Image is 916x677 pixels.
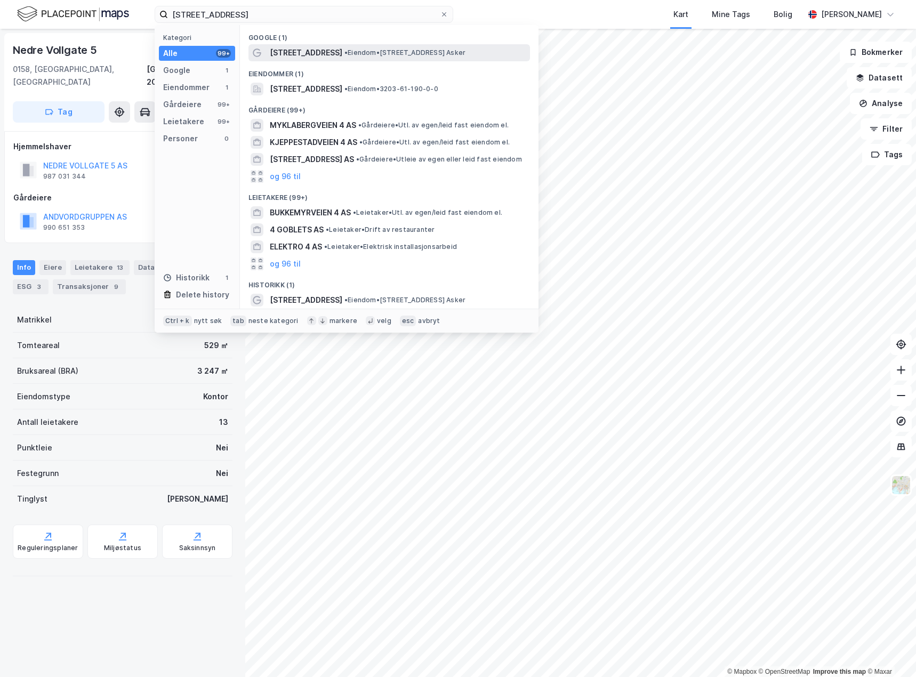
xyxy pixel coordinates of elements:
div: Bruksareal (BRA) [17,365,78,377]
div: 0 [222,134,231,143]
div: [PERSON_NAME] [821,8,882,21]
span: • [326,225,329,233]
div: Eiendomstype [17,390,70,403]
div: 0158, [GEOGRAPHIC_DATA], [GEOGRAPHIC_DATA] [13,63,147,88]
span: Leietaker • Utl. av egen/leid fast eiendom el. [353,208,502,217]
div: Historikk (1) [240,272,539,292]
div: Transaksjoner [53,279,126,294]
div: 13 [219,416,228,429]
span: KJEPPESTADVEIEN 4 AS [270,136,357,149]
div: velg [377,317,391,325]
div: 1 [222,66,231,75]
a: OpenStreetMap [759,668,810,675]
div: Kart [673,8,688,21]
span: [STREET_ADDRESS] AS [270,153,354,166]
div: Miljøstatus [104,544,141,552]
div: 990 651 353 [43,223,85,232]
div: 99+ [216,100,231,109]
div: Leietakere [70,260,130,275]
div: Leietakere [163,115,204,128]
span: MYKLABERGVEIEN 4 AS [270,119,356,132]
div: [PERSON_NAME] [167,493,228,505]
div: 3 [34,281,44,292]
img: logo.f888ab2527a4732fd821a326f86c7f29.svg [17,5,129,23]
span: Gårdeiere • Utl. av egen/leid fast eiendom el. [358,121,509,130]
div: Nei [216,467,228,480]
span: [STREET_ADDRESS] [270,46,342,59]
div: Matrikkel [17,313,52,326]
div: Gårdeiere [13,191,232,204]
span: BUKKEMYRVEIEN 4 AS [270,206,351,219]
div: 987 031 344 [43,172,86,181]
div: neste kategori [248,317,299,325]
span: • [358,121,361,129]
div: Delete history [176,288,229,301]
button: Tag [13,101,105,123]
input: Søk på adresse, matrikkel, gårdeiere, leietakere eller personer [168,6,440,22]
button: Filter [861,118,912,140]
div: Punktleie [17,441,52,454]
a: Improve this map [813,668,866,675]
div: 99+ [216,49,231,58]
div: Ctrl + k [163,316,192,326]
div: 9 [111,281,122,292]
div: Kontor [203,390,228,403]
div: Festegrunn [17,467,59,480]
div: 3 247 ㎡ [197,365,228,377]
img: Z [891,475,911,495]
div: 1 [222,273,231,282]
span: • [359,138,363,146]
div: Datasett [134,260,187,275]
iframe: Chat Widget [863,626,916,677]
div: Google [163,64,190,77]
div: 529 ㎡ [204,339,228,352]
div: Saksinnsyn [179,544,216,552]
span: 4 GOBLETS AS [270,223,324,236]
button: Datasett [847,67,912,88]
div: Hjemmelshaver [13,140,232,153]
div: tab [230,316,246,326]
span: • [324,243,327,251]
div: Eiendommer (1) [240,61,539,80]
span: Eiendom • [STREET_ADDRESS] Asker [344,49,465,57]
div: Tomteareal [17,339,60,352]
div: ESG [13,279,49,294]
a: Mapbox [727,668,757,675]
div: Kategori [163,34,235,42]
div: Nedre Vollgate 5 [13,42,99,59]
div: Info [13,260,35,275]
span: Gårdeiere • Utleie av egen eller leid fast eiendom [356,155,522,164]
div: esc [400,316,416,326]
span: Leietaker • Elektrisk installasjonsarbeid [324,243,457,251]
div: 99+ [216,117,231,126]
span: [STREET_ADDRESS] [270,83,342,95]
div: markere [330,317,357,325]
div: Gårdeiere [163,98,202,111]
div: Tinglyst [17,493,47,505]
span: Leietaker • Drift av restauranter [326,225,435,234]
span: • [356,155,359,163]
div: Personer [163,132,198,145]
div: Leietakere (99+) [240,185,539,204]
button: og 96 til [270,170,301,183]
div: Google (1) [240,25,539,44]
div: nytt søk [194,317,222,325]
span: Eiendom • [STREET_ADDRESS] Asker [344,296,465,304]
div: Nei [216,441,228,454]
span: • [344,296,348,304]
div: Eiendommer [163,81,210,94]
div: 13 [115,262,125,273]
span: Eiendom • 3203-61-190-0-0 [344,85,438,93]
div: avbryt [418,317,440,325]
button: Tags [862,144,912,165]
span: • [344,85,348,93]
span: [STREET_ADDRESS] [270,294,342,307]
div: Reguleringsplaner [18,544,78,552]
div: Historikk [163,271,210,284]
button: Bokmerker [840,42,912,63]
span: • [344,49,348,57]
div: Bolig [774,8,792,21]
div: 1 [222,83,231,92]
span: • [353,208,356,216]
